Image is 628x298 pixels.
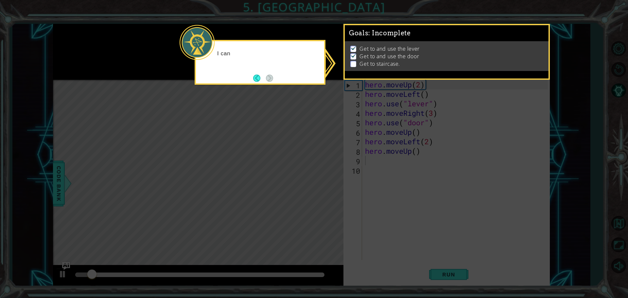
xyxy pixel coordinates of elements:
[359,45,419,52] p: Get to and use the lever
[253,75,266,82] button: Back
[368,29,410,37] span: : Incomplete
[359,60,400,67] p: Get to staircase.
[217,50,320,57] p: I can
[359,53,419,60] p: Get to and use the door
[349,29,411,37] span: Goals
[266,75,273,82] button: Next
[350,53,357,58] img: Check mark for checkbox
[350,45,357,50] img: Check mark for checkbox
